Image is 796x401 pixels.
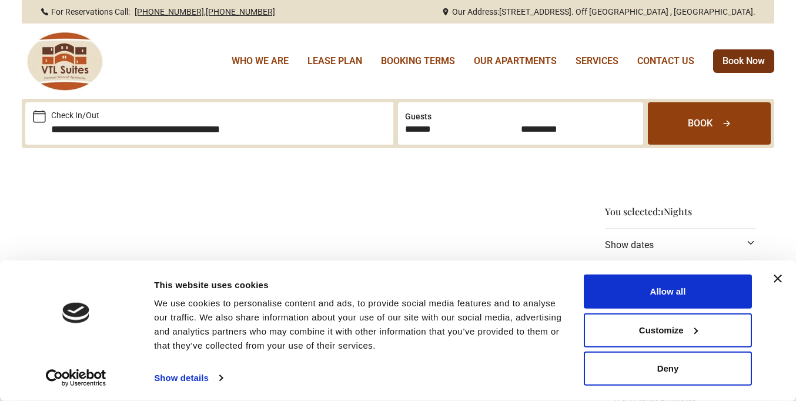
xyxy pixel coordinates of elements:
[405,111,637,122] label: Guests
[442,6,755,18] div: Our Address:
[474,54,557,68] a: OUR APARTMENTS
[648,102,771,145] button: Book
[154,369,222,387] a: Show details
[154,278,570,292] div: This website uses cookies
[576,54,618,68] a: SERVICES
[381,54,455,68] a: BOOKING TERMS
[232,54,289,68] a: WHO WE ARE
[22,32,106,91] img: VTL Suites logo
[605,238,755,262] button: Show dates
[307,54,362,68] a: LEASE PLAN
[154,296,570,353] div: We use cookies to personalise content and ads, to provide social media features and to analyse ou...
[584,275,752,309] button: Allow all
[25,369,128,387] a: Usercentrics Cookiebot - opens in a new window
[774,275,782,283] button: Close banner
[584,352,752,386] button: Deny
[62,303,89,323] img: logo
[135,6,275,18] span: ,
[584,313,752,347] button: Customize
[206,7,275,16] a: [PHONE_NUMBER]
[51,109,386,121] label: Check In/Out
[637,54,694,68] a: CONTACT US
[41,6,275,18] div: For Reservations Call:
[605,205,755,219] h3: You selected: 1 Nights
[135,7,204,16] a: [PHONE_NUMBER]
[713,49,774,73] a: Book Now
[499,6,755,18] a: [STREET_ADDRESS]. Off [GEOGRAPHIC_DATA] , [GEOGRAPHIC_DATA].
